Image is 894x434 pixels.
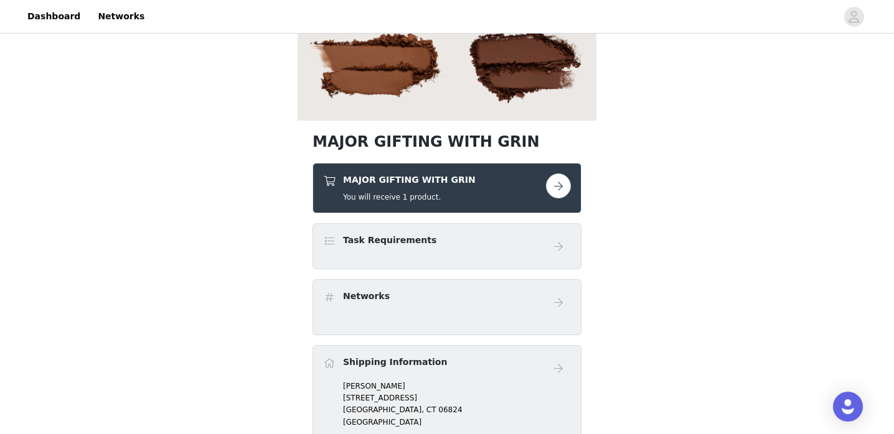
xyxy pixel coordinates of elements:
[343,405,424,414] span: [GEOGRAPHIC_DATA],
[438,405,462,414] span: 06824
[343,173,476,187] h4: MAJOR GIFTING WITH GRIN
[833,392,863,422] div: Open Intercom Messenger
[343,392,571,404] p: [STREET_ADDRESS]
[343,381,571,392] p: [PERSON_NAME]
[313,279,581,335] div: Networks
[848,7,860,27] div: avatar
[343,356,447,369] h4: Shipping Information
[90,2,152,30] a: Networks
[343,234,436,247] h4: Task Requirements
[313,163,581,213] div: MAJOR GIFTING WITH GRIN
[343,290,390,303] h4: Networks
[343,417,571,428] p: [GEOGRAPHIC_DATA]
[426,405,436,414] span: CT
[313,131,581,153] h1: MAJOR GIFTING WITH GRIN
[343,192,476,203] h5: You will receive 1 product.
[20,2,88,30] a: Dashboard
[313,223,581,269] div: Task Requirements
